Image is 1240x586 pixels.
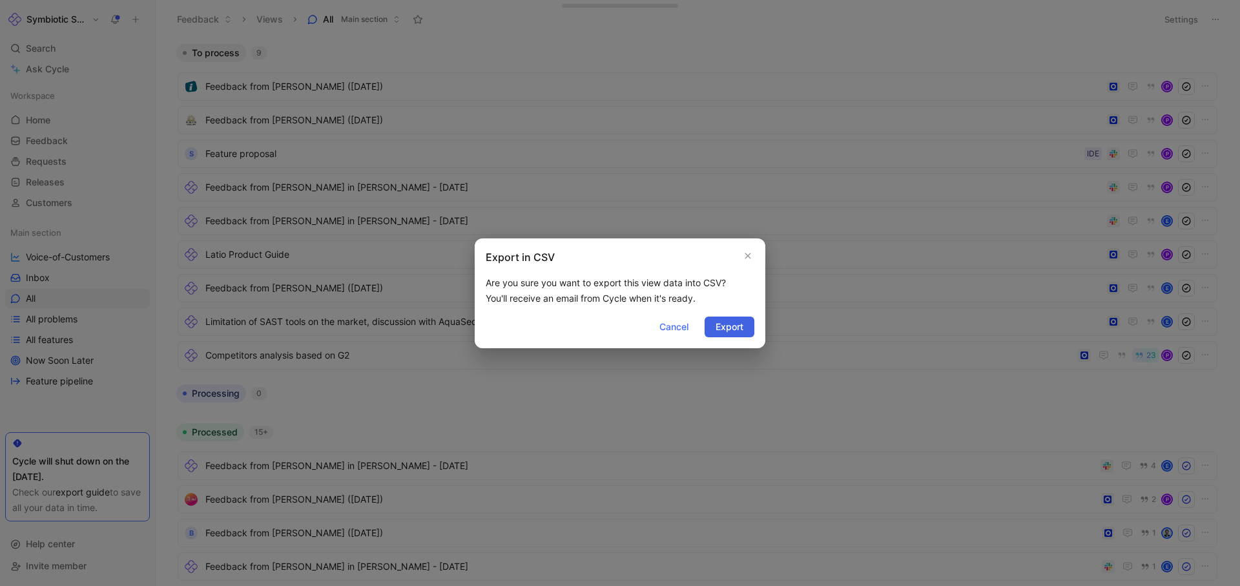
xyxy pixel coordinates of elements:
div: Are you sure you want to export this view data into CSV? You'll receive an email from Cycle when ... [486,275,754,306]
span: Cancel [659,319,688,335]
button: Export [705,317,754,337]
h2: Export in CSV [486,249,555,265]
button: Cancel [648,317,699,337]
span: Export [716,319,743,335]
